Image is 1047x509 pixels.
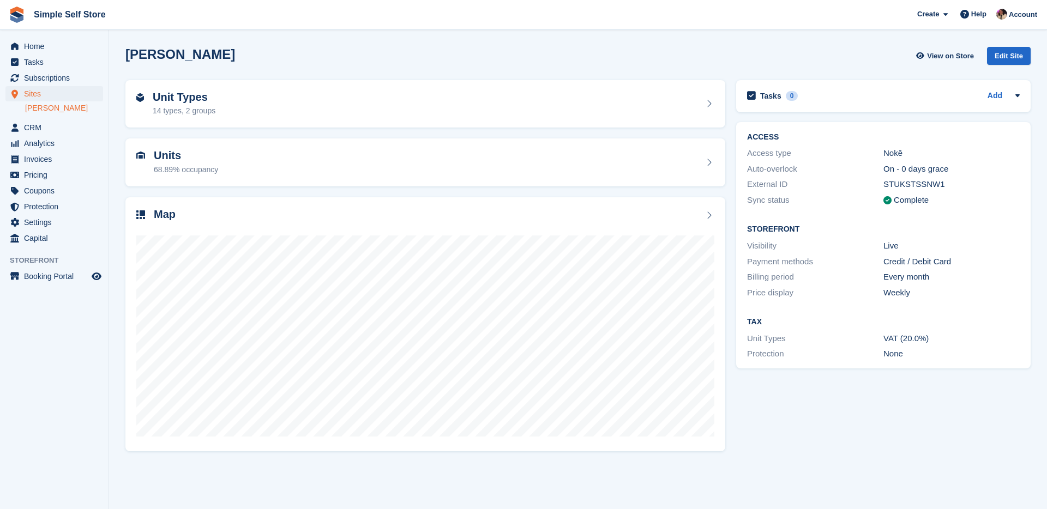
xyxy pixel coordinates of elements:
[747,133,1020,142] h2: ACCESS
[883,271,1020,283] div: Every month
[125,80,725,128] a: Unit Types 14 types, 2 groups
[5,183,103,198] a: menu
[747,240,883,252] div: Visibility
[153,105,215,117] div: 14 types, 2 groups
[5,70,103,86] a: menu
[125,138,725,186] a: Units 68.89% occupancy
[5,231,103,246] a: menu
[894,194,929,207] div: Complete
[24,70,89,86] span: Subscriptions
[883,178,1020,191] div: STUKSTSSNW1
[24,269,89,284] span: Booking Portal
[786,91,798,101] div: 0
[9,7,25,23] img: stora-icon-8386f47178a22dfd0bd8f6a31ec36ba5ce8667c1dd55bd0f319d3a0aa187defe.svg
[154,208,176,221] h2: Map
[136,210,145,219] img: map-icn-33ee37083ee616e46c38cad1a60f524a97daa1e2b2c8c0bc3eb3415660979fc1.svg
[24,199,89,214] span: Protection
[24,152,89,167] span: Invoices
[747,256,883,268] div: Payment methods
[987,47,1031,65] div: Edit Site
[24,39,89,54] span: Home
[24,231,89,246] span: Capital
[24,183,89,198] span: Coupons
[883,332,1020,345] div: VAT (20.0%)
[883,163,1020,175] div: On - 0 days grace
[760,91,781,101] h2: Tasks
[153,91,215,104] h2: Unit Types
[914,47,978,65] a: View on Store
[125,197,725,452] a: Map
[5,86,103,101] a: menu
[747,147,883,160] div: Access type
[5,54,103,70] a: menu
[24,86,89,101] span: Sites
[883,287,1020,299] div: Weekly
[883,256,1020,268] div: Credit / Debit Card
[917,9,939,20] span: Create
[29,5,110,23] a: Simple Self Store
[5,269,103,284] a: menu
[5,120,103,135] a: menu
[927,51,974,62] span: View on Store
[5,199,103,214] a: menu
[90,270,103,283] a: Preview store
[988,90,1002,102] a: Add
[24,136,89,151] span: Analytics
[747,178,883,191] div: External ID
[747,287,883,299] div: Price display
[747,194,883,207] div: Sync status
[883,240,1020,252] div: Live
[5,167,103,183] a: menu
[971,9,986,20] span: Help
[747,332,883,345] div: Unit Types
[747,225,1020,234] h2: Storefront
[24,54,89,70] span: Tasks
[5,39,103,54] a: menu
[5,136,103,151] a: menu
[747,318,1020,326] h2: Tax
[24,167,89,183] span: Pricing
[747,163,883,175] div: Auto-overlock
[136,152,145,159] img: unit-icn-7be61d7bf1b0ce9d3e12c5938cc71ed9869f7b940bace4675aadf7bd6d80202e.svg
[747,271,883,283] div: Billing period
[883,348,1020,360] div: None
[747,348,883,360] div: Protection
[136,93,144,102] img: unit-type-icn-2b2737a686de81e16bb02015468b77c625bbabd49415b5ef34ead5e3b44a266d.svg
[996,9,1007,20] img: Scott McCutcheon
[1009,9,1037,20] span: Account
[24,120,89,135] span: CRM
[987,47,1031,69] a: Edit Site
[24,215,89,230] span: Settings
[883,147,1020,160] div: Nokē
[5,215,103,230] a: menu
[154,149,218,162] h2: Units
[5,152,103,167] a: menu
[10,255,109,266] span: Storefront
[125,47,235,62] h2: [PERSON_NAME]
[25,103,103,113] a: [PERSON_NAME]
[154,164,218,175] div: 68.89% occupancy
